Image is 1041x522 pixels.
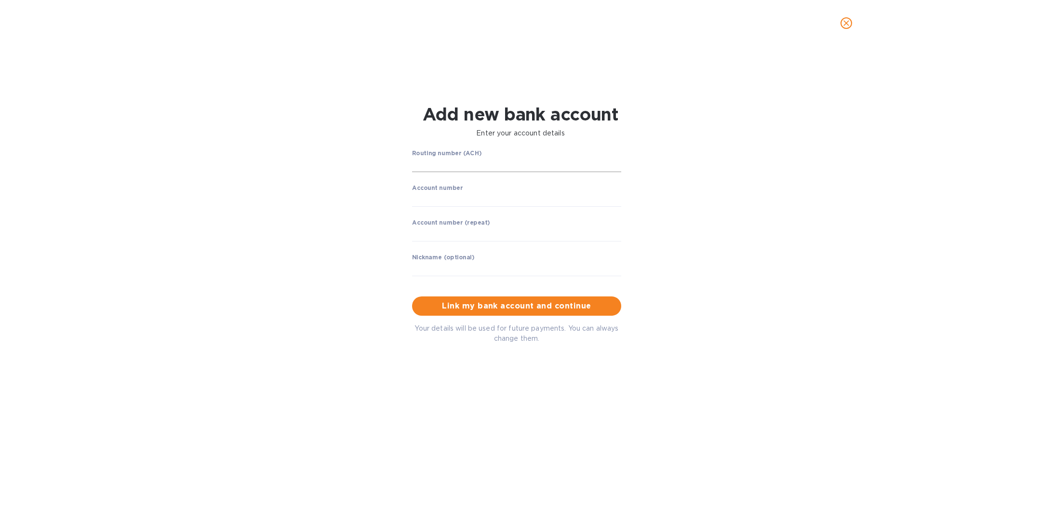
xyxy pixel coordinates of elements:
span: Link my bank account and continue [420,300,614,312]
label: Nickname (optional) [412,254,475,260]
label: Routing number (ACH) [412,151,481,157]
h1: Add new bank account [423,104,619,124]
button: close [835,12,858,35]
button: Link my bank account and continue [412,296,621,316]
label: Account number (repeat) [412,220,490,226]
p: Enter your account details [423,128,619,138]
p: Your details will be used for future payments. You can always change them. [412,323,621,344]
label: Account number [412,186,463,191]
